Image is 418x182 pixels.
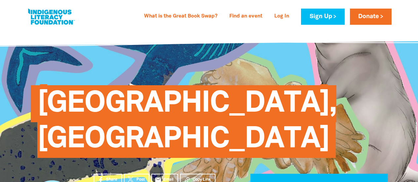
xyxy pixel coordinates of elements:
a: Find an event [225,11,266,22]
a: Donate [350,9,392,25]
a: What is the Great Book Swap? [140,11,221,22]
a: Log In [270,11,293,22]
span: [GEOGRAPHIC_DATA], [GEOGRAPHIC_DATA] [37,90,337,158]
a: Sign Up [301,9,344,25]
